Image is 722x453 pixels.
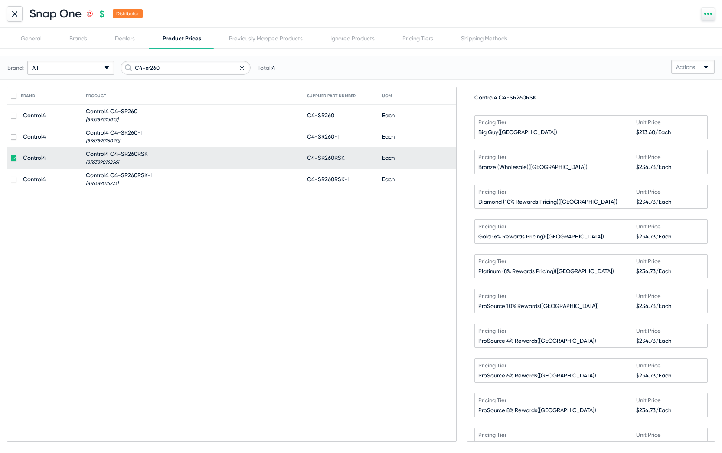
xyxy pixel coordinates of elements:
div: Brand [11,93,43,99]
div: Brand [11,93,35,99]
div: Dealers [115,35,135,42]
span: [876389016273] [86,181,152,186]
span: Control4 C4-SR260-I [86,129,142,136]
span: Pricing Tier [478,327,636,334]
span: ([GEOGRAPHIC_DATA]) [540,303,599,309]
span: Unit Price [636,188,704,195]
span: Unit Price [636,119,704,126]
span: Unit Price [636,258,704,265]
span: /Each [656,372,671,379]
span: $ [636,268,639,274]
span: Unit Price [636,223,704,230]
span: /Each [656,164,671,170]
span: $ [636,372,639,379]
div: Brands [69,35,87,42]
span: Control4 [23,133,46,140]
div: Product [86,93,106,99]
span: Bronze (Wholesale) [478,164,636,170]
span: Each [382,176,395,182]
span: ([GEOGRAPHIC_DATA]) [559,198,617,205]
span: Gold (6% Rewards Pricing) [478,233,636,240]
div: General [21,35,42,42]
span: ([GEOGRAPHIC_DATA]) [537,407,596,413]
div: Ignored Products [330,35,375,42]
div: Previously Mapped Products [229,35,303,42]
span: ([GEOGRAPHIC_DATA]) [537,372,596,379]
span: Pricing Tier [478,154,636,160]
span: Control4 [23,155,46,161]
span: Unit Price [636,327,704,334]
span: Distributor [113,9,143,18]
span: Control4 C4-SR260RSK-I [86,172,152,179]
span: 234.73 [636,407,704,413]
span: Pricing Tier [478,362,636,369]
span: Unit Price [636,362,704,369]
span: Control4 [23,176,46,182]
span: Brand: [7,65,24,71]
span: [876389016020] [86,138,142,144]
span: All [32,65,38,71]
span: 234.73 [636,268,704,274]
span: Total: [258,65,275,71]
span: Unit Price [636,154,704,160]
span: ([GEOGRAPHIC_DATA]) [498,129,557,136]
span: ([GEOGRAPHIC_DATA]) [545,233,604,240]
span: $ [636,198,639,205]
div: Pricing Tiers [402,35,433,42]
span: 234.73 [636,372,704,379]
span: Pricing Tier [478,397,636,403]
span: C4-SR260RSK [307,155,345,161]
span: /Each [656,407,671,413]
span: /Each [656,303,671,309]
span: 234.73 [636,233,704,240]
span: Diamond (10% Rewards Pricing) [478,198,636,205]
span: Big Guy [478,129,636,136]
span: Platinum (8% Rewards Pricing) [478,268,636,274]
span: $ [636,233,639,240]
input: Search products [121,61,251,75]
span: Pricing Tier [478,293,636,299]
div: Supplier Part number [307,93,356,99]
span: Unit Price [636,397,704,403]
span: ProSource 10% Rewards [478,303,636,309]
span: /Each [656,337,671,344]
div: Control4 C4-SR260RSK [474,94,661,101]
span: Pricing Tier [478,223,636,230]
span: Unit Price [636,293,704,299]
span: Unit Price [636,432,704,438]
span: ([GEOGRAPHIC_DATA]) [555,268,614,274]
span: Each [382,112,395,119]
span: C4-SR260-I [307,133,339,140]
span: C4-SR260RSK-I [307,176,349,182]
span: /Each [655,129,671,136]
div: UOM [382,93,392,99]
span: 234.73 [636,164,704,170]
span: 234.73 [636,337,704,344]
div: Supplier Part number [307,93,363,99]
span: 234.73 [636,198,704,205]
span: Pricing Tier [478,432,636,438]
span: ProSource 4% Rewards [478,337,636,344]
span: ProSource 8% Rewards [478,407,636,413]
span: Control4 C4-SR260 [86,108,137,115]
span: ProSource 6% Rewards [478,372,636,379]
h1: Snap One [29,7,82,20]
span: $ [636,129,639,136]
span: [876389016266] [86,159,148,165]
span: Each [382,155,395,161]
span: ([GEOGRAPHIC_DATA]) [537,337,596,344]
span: Control4 [23,112,46,119]
span: 234.73 [636,303,704,309]
span: /Each [656,198,671,205]
span: Actions [676,64,695,70]
span: /Each [656,233,671,240]
span: 213.60 [636,129,704,136]
span: Pricing Tier [478,258,636,265]
span: Pricing Tier [478,188,636,195]
div: Product [86,93,114,99]
div: Shipping Methods [461,35,507,42]
span: Control4 C4-SR260RSK [86,151,148,157]
span: Each [382,133,395,140]
span: $ [636,407,639,413]
div: UOM [382,93,400,99]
